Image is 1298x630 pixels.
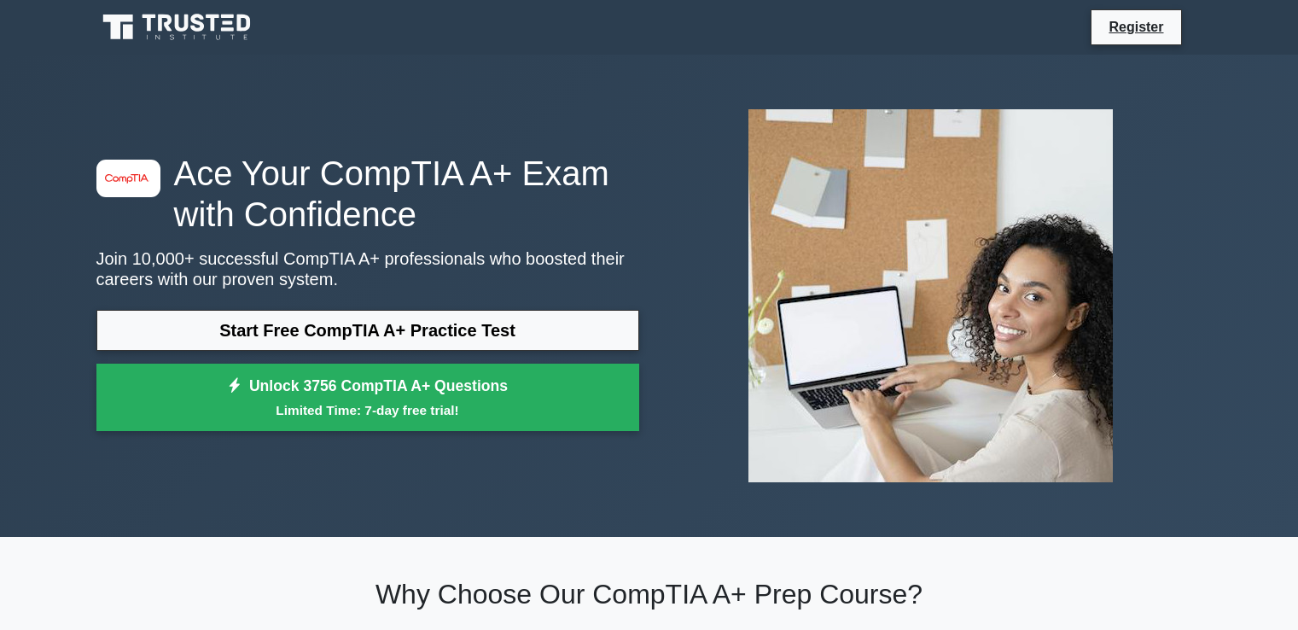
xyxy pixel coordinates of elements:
[96,248,639,289] p: Join 10,000+ successful CompTIA A+ professionals who boosted their careers with our proven system.
[96,153,639,235] h1: Ace Your CompTIA A+ Exam with Confidence
[96,364,639,432] a: Unlock 3756 CompTIA A+ QuestionsLimited Time: 7-day free trial!
[96,578,1202,610] h2: Why Choose Our CompTIA A+ Prep Course?
[118,400,618,420] small: Limited Time: 7-day free trial!
[1098,16,1173,38] a: Register
[96,310,639,351] a: Start Free CompTIA A+ Practice Test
